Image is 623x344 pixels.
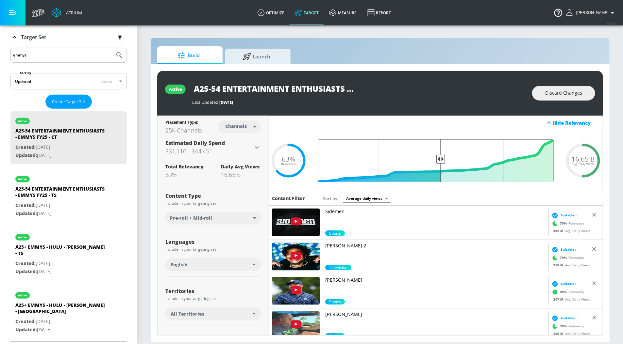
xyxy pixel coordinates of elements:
button: Submit Search [112,48,126,62]
div: Avg. Daily Views [550,297,590,302]
div: activeA25+ EMMYS - HULU - [PERSON_NAME] - [GEOGRAPHIC_DATA]Created:[DATE]Updated:[DATE] [10,286,127,338]
p: [DATE] [15,268,107,276]
h6: Content Filter [272,195,305,201]
button: Discard Changes [532,86,595,101]
span: 63% [282,156,295,163]
div: Relevancy [550,253,584,263]
span: All Territories [171,311,204,317]
div: Include in your targeting set [165,297,261,301]
div: active [169,86,182,92]
div: Target Set [10,26,127,48]
nav: list of Target Set [10,109,127,341]
div: Atrium [63,10,82,16]
div: Average daily views [343,194,391,203]
button: Create Target Set [45,95,92,109]
div: Estimated Daily Spend$31,116 - $44,451 [165,139,261,156]
div: 16.65 B [221,171,261,179]
div: activeA25-54 ENTERTAINMENT ENTHUSIASTS - EMMYS FY25 - TSCreated:[DATE]Updated:[DATE] [10,169,127,222]
p: Sidemen [325,208,546,215]
p: [PERSON_NAME] 2 [325,242,546,249]
span: Suitable › [561,316,577,321]
span: Discard Changes [545,89,582,97]
div: active [18,294,27,297]
div: A25+ EMMYS - HULU - [PERSON_NAME] - [GEOGRAPHIC_DATA] [15,302,107,318]
span: 16.65 B [572,156,595,163]
span: Sort by [323,195,340,201]
img: UUtx75zhisN7PtDvdzAhIjpQ [272,243,320,270]
span: Sports [325,299,345,305]
a: [PERSON_NAME] [325,311,546,333]
div: Territories [165,289,261,294]
div: Relevancy [550,321,584,331]
span: English [171,261,187,268]
div: Suitable › [550,246,577,253]
span: Suitable › [561,281,577,286]
span: 70 % [560,324,568,329]
img: UUCxF55adGXOscJ3L8qdKnrQ [272,277,320,305]
div: Suitable › [550,281,577,287]
span: Sports [325,230,345,236]
img: UUDogdKl7t7NHzQ95aEwkdMw [272,209,320,236]
div: Relevancy [550,219,584,228]
input: Final Threshold [315,139,557,182]
div: Daily Avg Views: [221,164,261,170]
a: Target [290,1,324,24]
span: 70 % [560,221,568,226]
button: Open Resource Center [549,3,567,22]
a: optimize [252,1,290,24]
span: Relevance [281,162,296,165]
div: A25-54 ENTERTAINMENT ENTHUSIASTS - EMMYS FY25 - CT [15,128,107,143]
div: Content Type [165,193,261,198]
span: Pre-roll + Mid-roll [170,215,212,221]
input: Search by name or Id [13,51,112,59]
span: Created: [15,144,36,150]
span: 99 % [560,289,568,294]
div: A25+ EMMYS - HULU - [PERSON_NAME] - TS [15,244,107,259]
div: Languages [165,239,261,244]
a: measure [324,1,362,24]
span: Build [164,48,213,63]
div: Channels [222,123,250,129]
div: Avg. Daily Views [550,331,590,336]
div: 70.0% [325,230,345,236]
a: [PERSON_NAME] [325,277,546,299]
div: activeA25+ EMMYS - HULU - [PERSON_NAME] - TSCreated:[DATE]Updated:[DATE] [10,227,127,280]
div: Last Updated: [192,99,526,105]
div: 99.0% [325,299,345,305]
span: Sports [325,333,345,339]
a: Report [362,1,396,24]
div: Hide Relevancy [269,116,603,130]
div: Target Set [10,48,127,341]
p: [PERSON_NAME] [325,277,546,283]
h3: $31,116 - $44,451 [165,147,253,156]
p: [DATE] [15,259,107,268]
span: Create Target Set [52,98,85,105]
div: Suitable › [550,315,577,321]
p: [PERSON_NAME] [325,311,546,318]
span: Created: [15,260,36,266]
p: [DATE] [15,151,107,160]
span: Created: [15,202,36,208]
div: Updated [15,79,31,84]
p: Target Set [21,34,46,41]
div: active [18,119,27,123]
div: 63% [165,171,204,179]
a: Atrium [52,8,82,18]
div: Avg. Daily Views [550,228,590,233]
div: 70.0% [325,333,345,339]
button: [PERSON_NAME] [566,9,616,17]
div: activeA25-54 ENTERTAINMENT ENTHUSIASTS - EMMYS FY25 - CTCreated:[DATE]Updated:[DATE] [10,111,127,164]
div: active [18,178,27,181]
div: Include in your targeting set [165,201,261,205]
span: 207 M [553,297,565,302]
span: Avg. Daily Views [572,162,595,165]
span: login as: rebecca.streightiff@zefr.com [574,10,609,15]
span: Suitable › [561,247,577,252]
span: Updated: [15,326,37,333]
p: [DATE] [15,210,107,218]
div: Relevancy [550,287,584,297]
div: Suitable › [550,212,577,219]
span: latest [102,79,112,84]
